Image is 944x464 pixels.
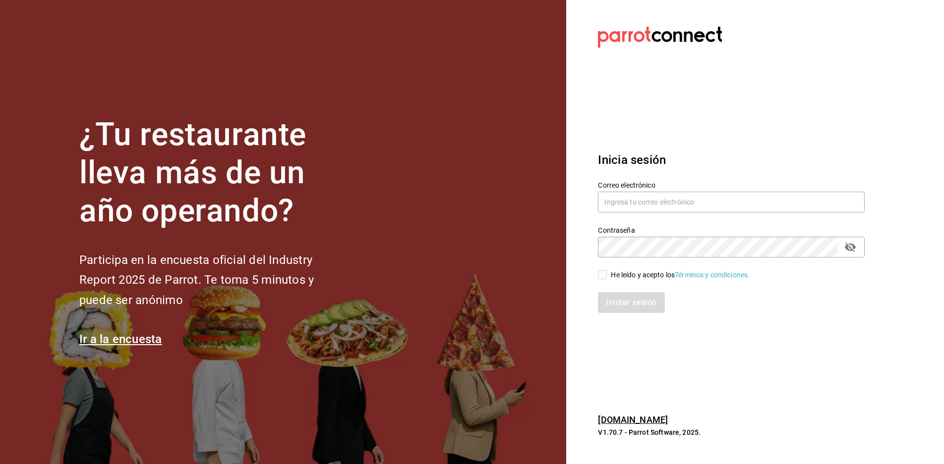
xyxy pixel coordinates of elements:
[598,182,865,189] label: Correo electrónico
[598,192,865,212] input: Ingresa tu correo electrónico
[842,239,859,256] button: passwordField
[79,332,162,346] a: Ir a la encuesta
[675,271,750,279] a: Términos y condiciones.
[79,116,347,230] h1: ¿Tu restaurante lleva más de un año operando?
[598,227,865,234] label: Contraseña
[79,250,347,310] h2: Participa en la encuesta oficial del Industry Report 2025 de Parrot. Te toma 5 minutos y puede se...
[598,427,865,437] p: V1.70.7 - Parrot Software, 2025.
[598,414,668,425] a: [DOMAIN_NAME]
[611,270,750,280] div: He leído y acepto los
[598,151,865,169] h3: Inicia sesión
